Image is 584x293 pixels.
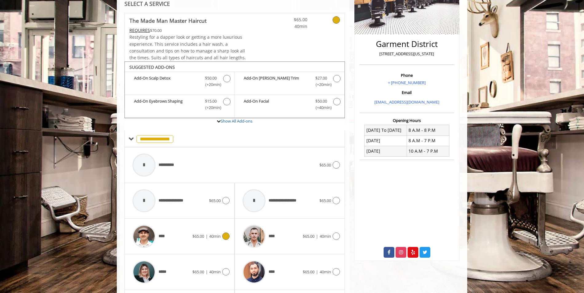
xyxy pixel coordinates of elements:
p: [STREET_ADDRESS][US_STATE] [361,51,452,57]
h3: Email [361,90,452,95]
span: (+20min ) [202,104,220,111]
a: + [PHONE_NUMBER] [388,80,426,85]
span: (+20min ) [312,81,330,88]
span: 40min [209,233,221,239]
label: Add-On Eyebrows Shaping [128,98,231,112]
td: 8 A.M - 7 P.M [407,135,449,146]
span: (+40min ) [312,104,330,111]
b: Add-On Eyebrows Shaping [134,98,199,111]
td: [DATE] [365,135,407,146]
b: SUGGESTED ADD-ONS [129,64,175,70]
span: $50.00 [315,98,327,104]
span: | [206,233,208,239]
div: SELECT A SERVICE [124,1,345,7]
span: $27.00 [315,75,327,81]
b: Add-On Facial [244,98,309,111]
span: $65.00 [303,269,314,275]
span: | [316,269,318,275]
span: This service needs some Advance to be paid before we block your appointment [129,27,150,33]
span: 40min [271,23,307,30]
h3: Phone [361,73,452,77]
a: [EMAIL_ADDRESS][DOMAIN_NAME] [374,99,439,105]
span: 40min [320,233,331,239]
span: (+20min ) [202,81,220,88]
span: $65.00 [303,233,314,239]
h2: Garment District [361,40,452,49]
span: | [316,233,318,239]
label: Add-On Beard Trim [238,75,341,89]
span: $65.00 [319,198,331,203]
span: Restyling for a dapper look or getting a more luxurious experience. This service includes a hair ... [129,34,246,61]
label: Add-On Facial [238,98,341,112]
span: $65.00 [209,198,221,203]
a: Show All Add-ons [221,118,252,124]
span: $65.00 [319,162,331,168]
span: 40min [320,269,331,275]
td: [DATE] [365,146,407,156]
span: $65.00 [192,233,204,239]
td: 10 A.M - 7 P.M [407,146,449,156]
span: $65.00 [271,16,307,23]
span: $15.00 [205,98,217,104]
div: The Made Man Master Haircut Add-onS [124,61,345,119]
b: The Made Man Master Haircut [129,16,207,25]
b: Add-On Scalp Detox [134,75,199,88]
b: Add-On [PERSON_NAME] Trim [244,75,309,88]
label: Add-On Scalp Detox [128,75,231,89]
td: 8 A.M - 8 P.M [407,125,449,135]
span: | [206,269,208,275]
h3: Opening Hours [360,118,454,123]
td: [DATE] To [DATE] [365,125,407,135]
span: 40min [209,269,221,275]
span: $65.00 [192,269,204,275]
div: $70.00 [129,27,253,34]
span: $50.00 [205,75,217,81]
